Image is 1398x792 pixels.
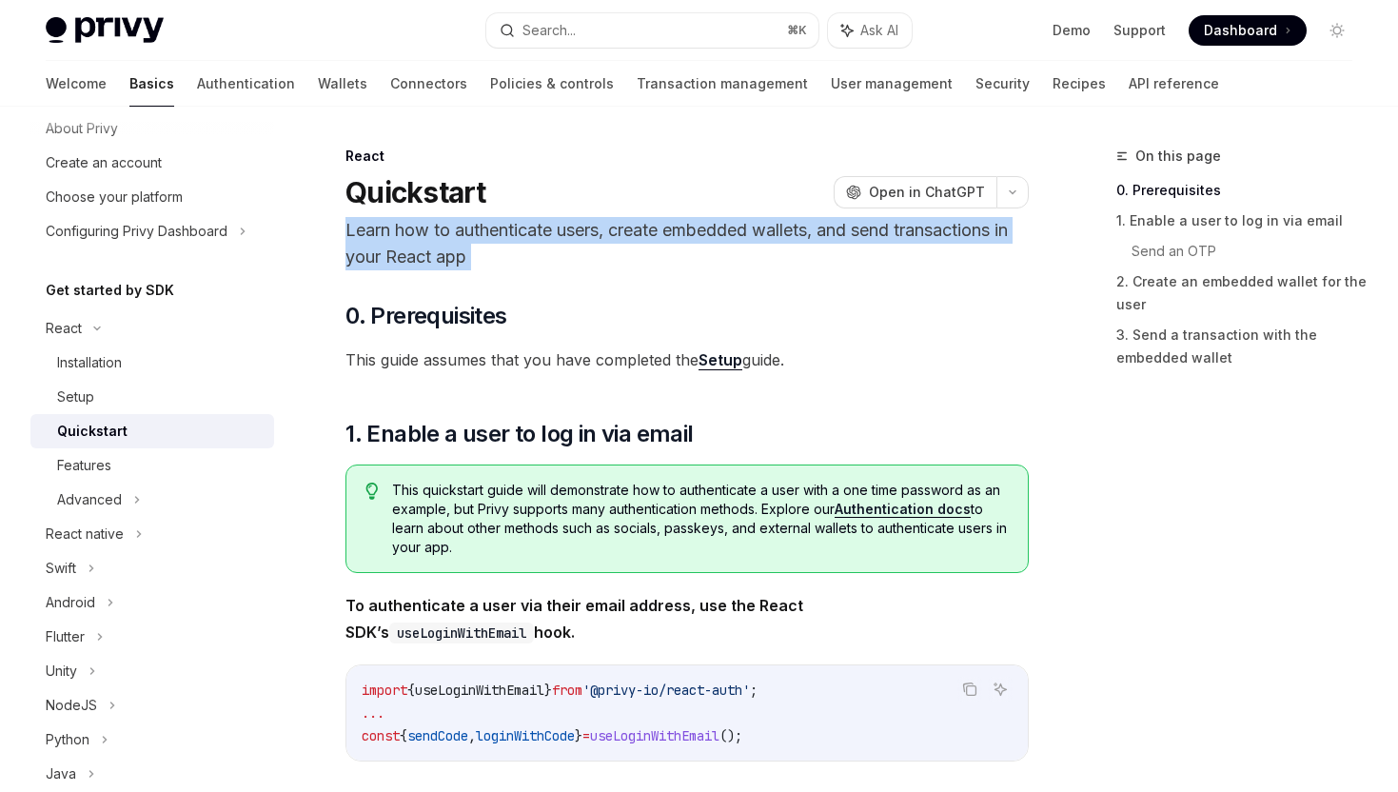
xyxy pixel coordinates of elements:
[57,454,111,477] div: Features
[46,557,76,580] div: Swift
[834,176,996,208] button: Open in ChatGPT
[46,61,107,107] a: Welcome
[582,727,590,744] span: =
[197,61,295,107] a: Authentication
[486,13,818,48] button: Search...⌘K
[392,481,1009,557] span: This quickstart guide will demonstrate how to authenticate a user with a one time password as an ...
[345,301,506,331] span: 0. Prerequisites
[46,762,76,785] div: Java
[46,523,124,545] div: React native
[46,279,174,302] h5: Get started by SDK
[57,351,122,374] div: Installation
[57,488,122,511] div: Advanced
[362,704,384,722] span: ...
[831,61,953,107] a: User management
[390,61,467,107] a: Connectors
[787,23,807,38] span: ⌘ K
[1204,21,1277,40] span: Dashboard
[365,483,379,500] svg: Tip
[490,61,614,107] a: Policies & controls
[345,147,1029,166] div: React
[1129,61,1219,107] a: API reference
[57,386,94,408] div: Setup
[552,682,582,699] span: from
[1189,15,1307,46] a: Dashboard
[575,727,582,744] span: }
[46,186,183,208] div: Choose your platform
[1132,236,1368,267] a: Send an OTP
[1053,61,1106,107] a: Recipes
[590,727,719,744] span: useLoginWithEmail
[407,727,468,744] span: sendCode
[1322,15,1352,46] button: Toggle dark mode
[46,151,162,174] div: Create an account
[345,596,803,642] strong: To authenticate a user via their email address, use the React SDK’s hook.
[1135,145,1221,168] span: On this page
[522,19,576,42] div: Search...
[345,346,1029,373] span: This guide assumes that you have completed the guide.
[988,677,1013,702] button: Ask AI
[46,17,164,44] img: light logo
[129,61,174,107] a: Basics
[30,414,274,448] a: Quickstart
[637,61,808,107] a: Transaction management
[46,591,95,614] div: Android
[46,728,89,751] div: Python
[1116,175,1368,206] a: 0. Prerequisites
[828,13,912,48] button: Ask AI
[975,61,1030,107] a: Security
[468,727,476,744] span: ,
[30,146,274,180] a: Create an account
[362,727,400,744] span: const
[750,682,758,699] span: ;
[699,350,742,370] a: Setup
[407,682,415,699] span: {
[46,660,77,683] div: Unity
[835,501,971,518] a: Authentication docs
[57,420,128,443] div: Quickstart
[46,694,97,717] div: NodeJS
[719,727,742,744] span: ();
[46,625,85,648] div: Flutter
[30,380,274,414] a: Setup
[957,677,982,702] button: Copy the contents from the code block
[30,346,274,380] a: Installation
[1053,21,1091,40] a: Demo
[345,175,486,209] h1: Quickstart
[30,448,274,483] a: Features
[1116,267,1368,320] a: 2. Create an embedded wallet for the user
[860,21,898,40] span: Ask AI
[415,682,544,699] span: useLoginWithEmail
[1116,206,1368,236] a: 1. Enable a user to log in via email
[345,217,1029,270] p: Learn how to authenticate users, create embedded wallets, and send transactions in your React app
[46,317,82,340] div: React
[362,682,407,699] span: import
[400,727,407,744] span: {
[318,61,367,107] a: Wallets
[544,682,552,699] span: }
[582,682,750,699] span: '@privy-io/react-auth'
[30,180,274,214] a: Choose your platform
[389,623,534,643] code: useLoginWithEmail
[869,183,985,202] span: Open in ChatGPT
[46,220,227,243] div: Configuring Privy Dashboard
[1116,320,1368,373] a: 3. Send a transaction with the embedded wallet
[1113,21,1166,40] a: Support
[476,727,575,744] span: loginWithCode
[345,419,693,449] span: 1. Enable a user to log in via email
